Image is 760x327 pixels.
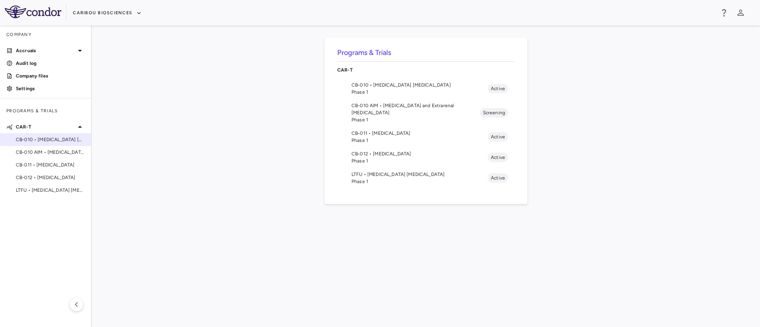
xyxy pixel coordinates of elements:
p: Audit log [16,60,85,67]
span: CB-010 AIM • [MEDICAL_DATA] and Extrarenal [MEDICAL_DATA] [16,149,85,156]
li: CB-010 AIM • [MEDICAL_DATA] and Extrarenal [MEDICAL_DATA]Phase 1Screening [337,99,515,127]
li: CB-012 • [MEDICAL_DATA]Phase 1Active [337,147,515,168]
span: Phase 1 [351,178,488,185]
span: Phase 1 [351,137,488,144]
img: logo-full-SnFGN8VE.png [5,6,61,18]
span: Phase 1 [351,157,488,164]
h6: Programs & Trials [337,47,515,58]
p: CAR-T [337,66,515,74]
span: CB-010 AIM • [MEDICAL_DATA] and Extrarenal [MEDICAL_DATA] [351,102,480,116]
span: Active [488,85,508,92]
li: CB-011 • [MEDICAL_DATA]Phase 1Active [337,127,515,147]
button: Caribou Biosciences [73,7,142,19]
p: CAR-T [16,123,75,130]
span: LTFU • [MEDICAL_DATA] [MEDICAL_DATA] [16,187,85,194]
span: CB-011 • [MEDICAL_DATA] [16,161,85,168]
p: Settings [16,85,85,92]
p: Company files [16,72,85,79]
span: CB-012 • [MEDICAL_DATA] [16,174,85,181]
span: LTFU • [MEDICAL_DATA] [MEDICAL_DATA] [351,171,488,178]
span: Phase 1 [351,89,488,96]
span: CB-010 • [MEDICAL_DATA] [MEDICAL_DATA] [351,81,488,89]
span: CB-011 • [MEDICAL_DATA] [351,130,488,137]
span: Active [488,154,508,161]
span: Active [488,133,508,140]
span: CB-012 • [MEDICAL_DATA] [351,150,488,157]
p: Accruals [16,47,75,54]
span: CB-010 • [MEDICAL_DATA] [MEDICAL_DATA] [16,136,85,143]
div: CAR-T [337,62,515,78]
li: LTFU • [MEDICAL_DATA] [MEDICAL_DATA]Phase 1Active [337,168,515,188]
li: CB-010 • [MEDICAL_DATA] [MEDICAL_DATA]Phase 1Active [337,78,515,99]
span: Phase 1 [351,116,480,123]
span: Screening [480,109,508,116]
span: Active [488,174,508,181]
